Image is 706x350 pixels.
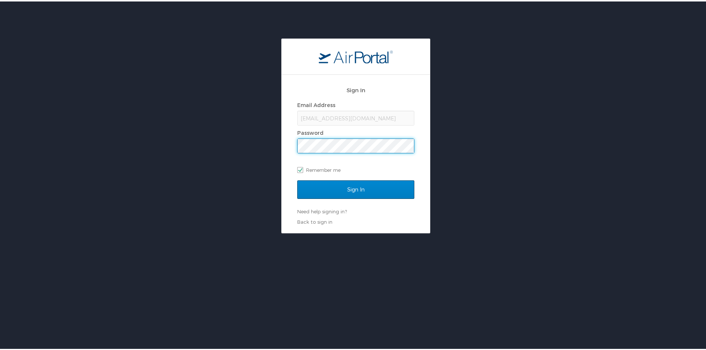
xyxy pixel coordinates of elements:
label: Remember me [297,163,414,174]
a: Need help signing in? [297,207,347,213]
label: Password [297,128,324,134]
img: logo [319,49,393,62]
input: Sign In [297,179,414,197]
a: Back to sign in [297,217,332,223]
label: Email Address [297,100,335,107]
h2: Sign In [297,84,414,93]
